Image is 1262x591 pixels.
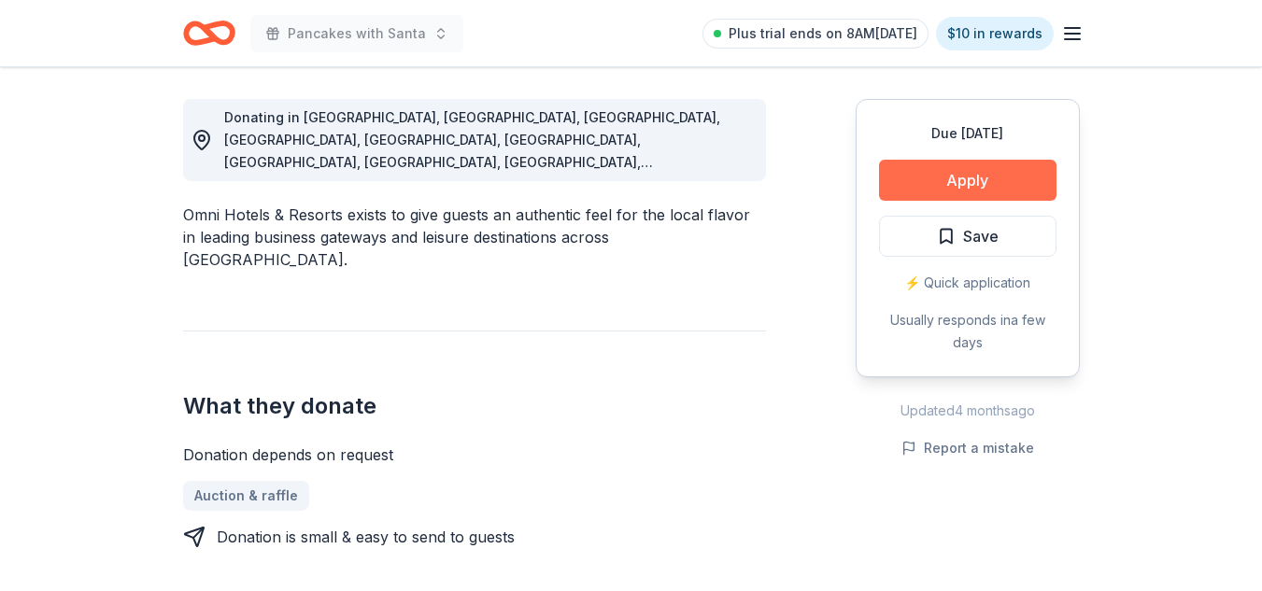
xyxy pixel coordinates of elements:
div: Due [DATE] [879,122,1056,145]
div: Donation is small & easy to send to guests [217,526,515,548]
a: Plus trial ends on 8AM[DATE] [702,19,929,49]
button: Report a mistake [901,437,1034,459]
a: Home [183,11,235,55]
a: $10 in rewards [936,17,1054,50]
div: Updated 4 months ago [856,400,1080,422]
div: ⚡️ Quick application [879,272,1056,294]
span: Donating in [GEOGRAPHIC_DATA], [GEOGRAPHIC_DATA], [GEOGRAPHIC_DATA], [GEOGRAPHIC_DATA], [GEOGRAPH... [224,109,720,282]
div: Usually responds in a few days [879,309,1056,354]
span: Pancakes with Santa [288,22,426,45]
button: Save [879,216,1056,257]
span: Save [963,224,999,248]
span: Plus trial ends on 8AM[DATE] [729,22,917,45]
div: Omni Hotels & Resorts exists to give guests an authentic feel for the local flavor in leading bus... [183,204,766,271]
button: Pancakes with Santa [250,15,463,52]
div: Donation depends on request [183,443,766,466]
button: Apply [879,160,1056,201]
a: Auction & raffle [183,481,309,511]
h2: What they donate [183,391,766,421]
